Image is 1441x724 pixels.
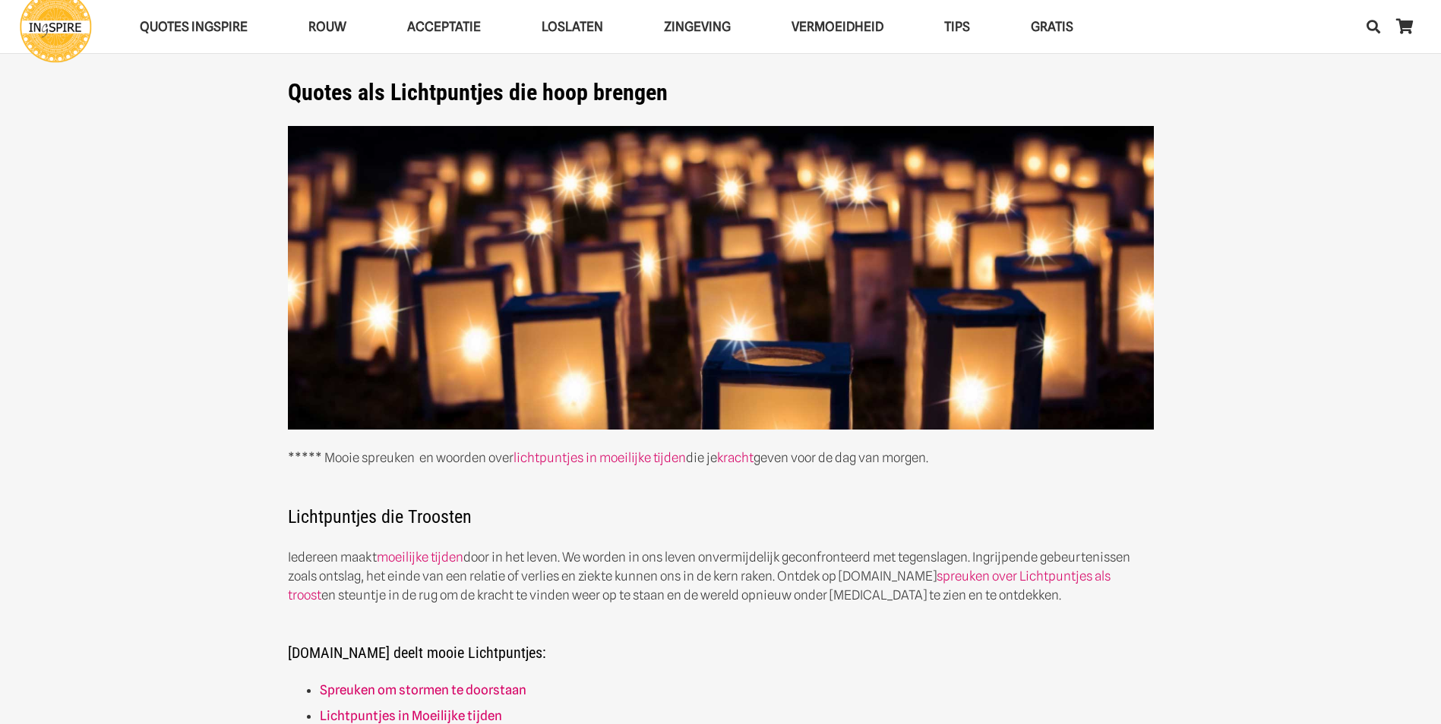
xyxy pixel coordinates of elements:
h5: [DOMAIN_NAME] deelt mooie Lichtpuntjes: [288,624,1154,662]
a: lichtpuntjes in moeilijke tijden [514,450,686,465]
a: ZingevingZingeving Menu [634,8,761,46]
h2: Lichtpuntjes die Troosten [288,487,1154,528]
span: Loslaten [542,19,603,34]
p: ***** Mooie spreuken en woorden over die je geven voor de dag van morgen. [288,126,1154,468]
a: Lichtpuntjes in Moeilijke tijden [320,708,502,723]
a: TIPSTIPS Menu [914,8,1000,46]
a: VERMOEIDHEIDVERMOEIDHEID Menu [761,8,914,46]
span: QUOTES INGSPIRE [140,19,248,34]
a: ROUWROUW Menu [278,8,377,46]
img: De mooiste spreuken die je kracht geven voor de dag van morgen [288,126,1154,430]
span: GRATIS [1031,19,1073,34]
a: spreuken over Lichtpuntjes als troost [288,568,1111,603]
h1: Quotes als Lichtpuntjes die hoop brengen [288,79,1154,106]
span: ROUW [308,19,346,34]
a: GRATISGRATIS Menu [1000,8,1104,46]
span: Zingeving [664,19,731,34]
a: moeilijke tijden [377,549,463,565]
a: Spreuken om stormen te doorstaan [320,682,526,697]
a: QUOTES INGSPIREQUOTES INGSPIRE Menu [109,8,278,46]
a: AcceptatieAcceptatie Menu [377,8,511,46]
span: VERMOEIDHEID [792,19,883,34]
p: Iedereen maakt door in het leven. We worden in ons leven onvermijdelijk geconfronteerd met tegens... [288,548,1154,605]
a: Zoeken [1358,8,1389,46]
a: kracht [717,450,754,465]
a: LoslatenLoslaten Menu [511,8,634,46]
span: TIPS [944,19,970,34]
span: Acceptatie [407,19,481,34]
